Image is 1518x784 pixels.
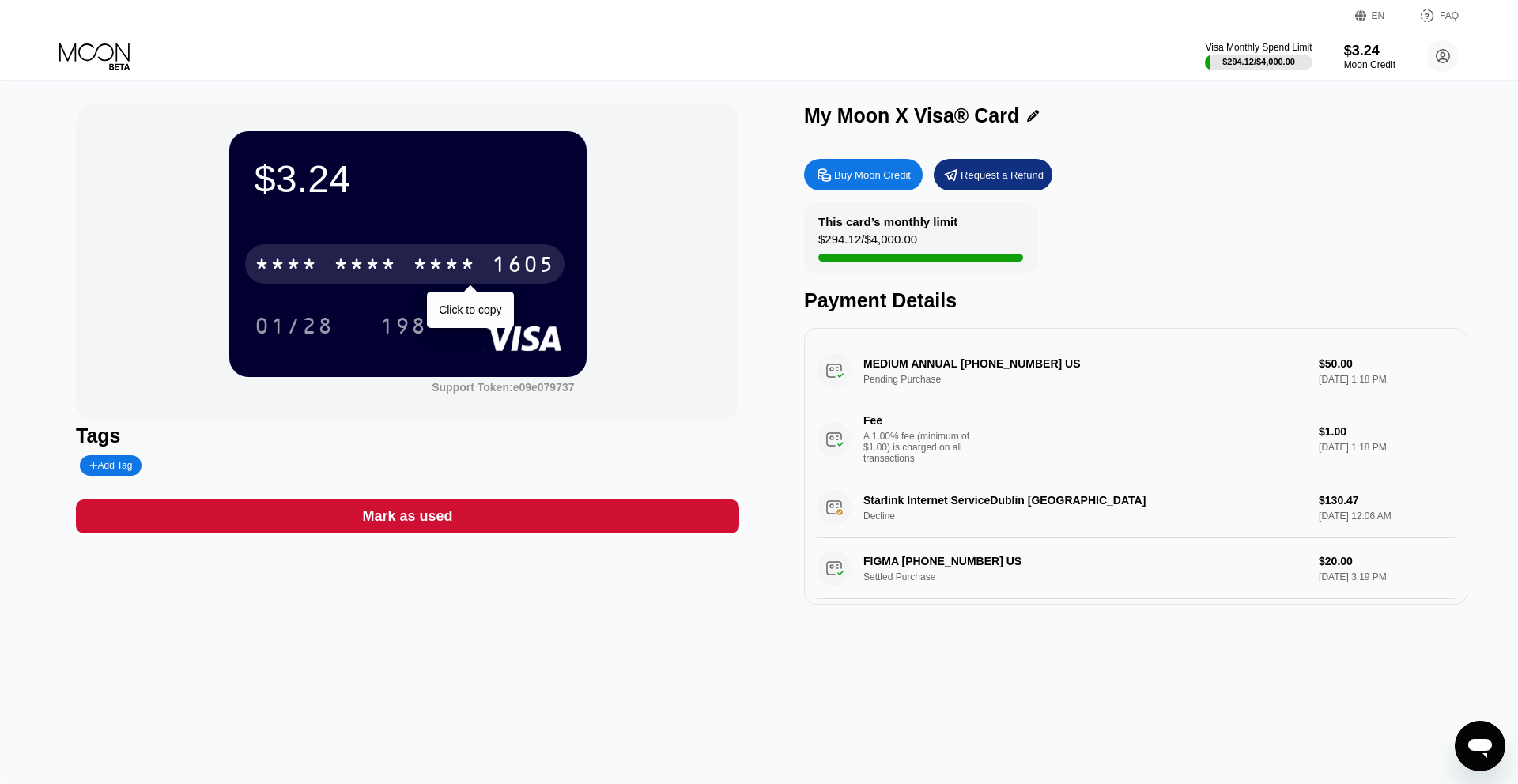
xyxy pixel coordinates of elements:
div: 01/28 [243,306,346,345]
div: Payment Details [804,289,1467,312]
div: A 1.00% fee (minimum of $1.00) is charged on all transactions [863,431,982,464]
div: Mark as used [362,507,452,526]
div: FeeA 1.00% fee (minimum of $1.00) is charged on all transactions$1.00[DATE] 1:18 PM [817,401,1455,477]
div: Click to copy [439,303,501,316]
div: $3.24 [1344,43,1395,59]
div: This card’s monthly limit [818,215,957,228]
div: EN [1372,10,1385,21]
div: FAQ [1403,8,1459,24]
div: Moon Credit [1344,59,1395,70]
div: Support Token:e09e079737 [432,381,574,394]
div: $3.24Moon Credit [1344,43,1395,70]
div: Request a Refund [961,168,1044,182]
div: Mark as used [76,499,739,533]
div: My Moon X Visa® Card [804,104,1019,127]
div: $1.00 [1319,425,1455,438]
div: Buy Moon Credit [804,159,923,190]
div: $3.24 [255,156,561,201]
div: $294.12 / $4,000.00 [818,232,917,254]
div: 198 [368,306,439,345]
div: FAQ [1440,10,1459,21]
div: Support Token: e09e079737 [432,381,574,394]
div: 198 [379,315,427,341]
div: Tags [76,424,739,447]
div: Add Tag [80,455,142,476]
div: 1605 [492,254,555,279]
div: EN [1355,8,1403,24]
div: 01/28 [255,315,334,341]
div: $294.12 / $4,000.00 [1222,57,1295,66]
iframe: Button to launch messaging window [1455,721,1505,771]
div: Visa Monthly Spend Limit$294.12/$4,000.00 [1205,42,1312,70]
div: Add Tag [89,460,132,471]
div: [DATE] 1:18 PM [1319,442,1455,453]
div: FeeA 1.00% fee (minimum of $1.00) is charged on all transactions$1.00[DATE] 3:19 PM [817,599,1455,675]
div: Visa Monthly Spend Limit [1205,42,1312,53]
div: Request a Refund [934,159,1052,190]
div: Fee [863,414,974,427]
div: Buy Moon Credit [834,168,911,182]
